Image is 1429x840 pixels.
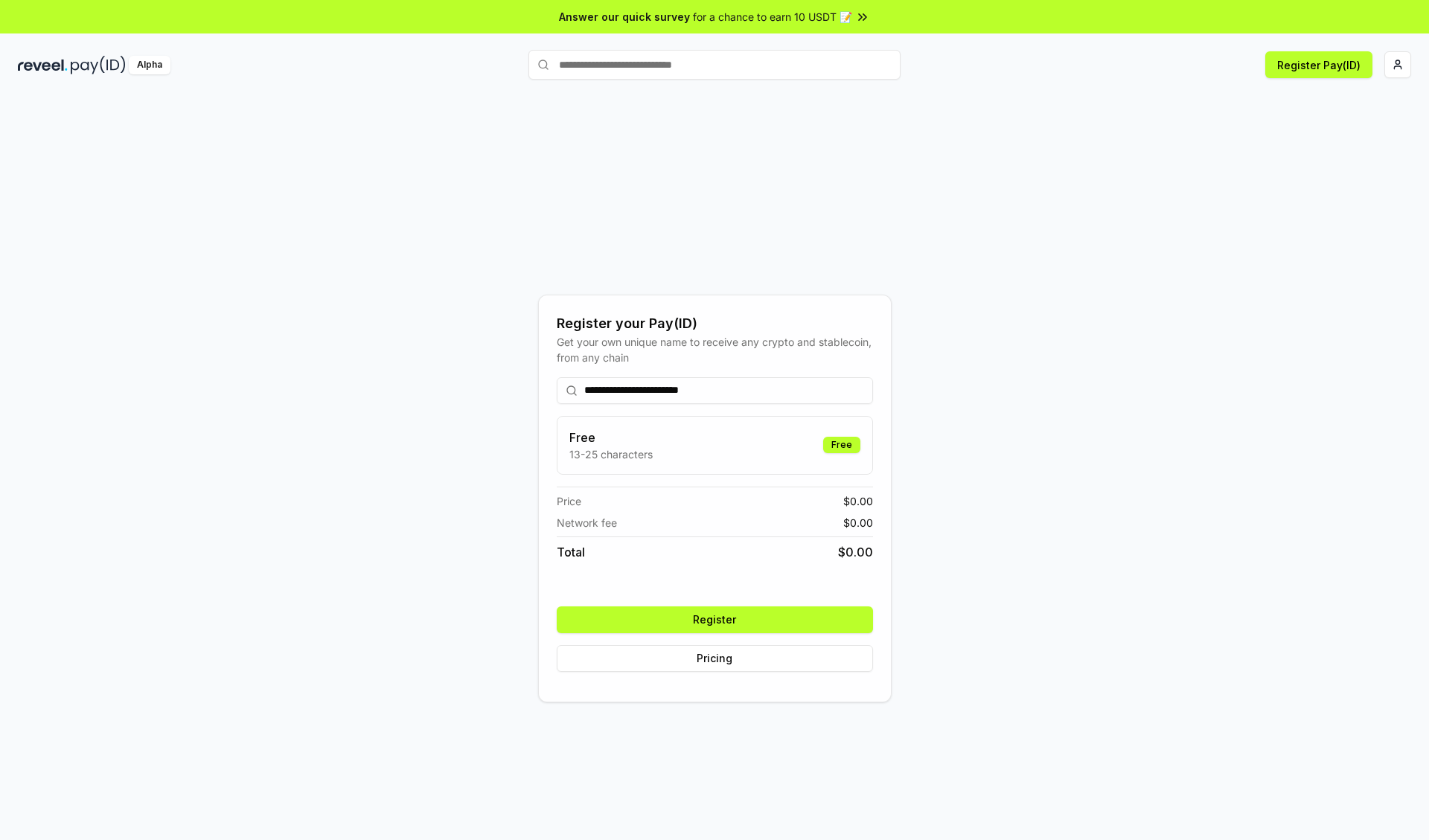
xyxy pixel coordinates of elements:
[693,9,852,25] span: for a chance to earn 10 USDT 📝
[557,543,585,561] span: Total
[838,543,873,561] span: $ 0.00
[843,493,873,509] span: $ 0.00
[569,446,653,462] p: 13-25 characters
[559,9,690,25] span: Answer our quick survey
[569,429,653,446] h3: Free
[557,334,873,365] div: Get your own unique name to receive any crypto and stablecoin, from any chain
[843,515,873,530] span: $ 0.00
[557,645,873,672] button: Pricing
[18,56,68,74] img: reveel_dark
[557,493,581,509] span: Price
[71,56,126,74] img: pay_id
[557,515,617,530] span: Network fee
[1265,51,1372,78] button: Register Pay(ID)
[823,437,860,453] div: Free
[129,56,170,74] div: Alpha
[557,606,873,633] button: Register
[557,313,873,334] div: Register your Pay(ID)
